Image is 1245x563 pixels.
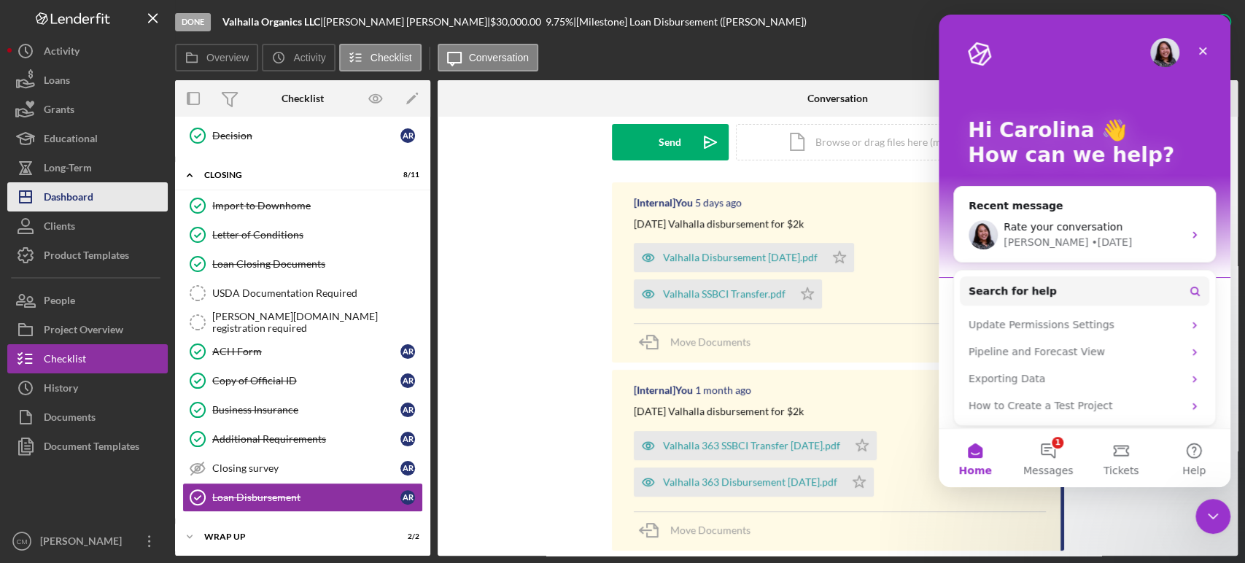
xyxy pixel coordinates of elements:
[182,454,423,483] a: Closing surveyAR
[400,490,415,505] div: A R
[212,130,400,141] div: Decision
[212,346,400,357] div: ACH Form
[204,171,383,179] div: CLOSING
[182,121,423,150] a: DecisionAR
[44,182,93,215] div: Dashboard
[612,124,729,160] button: Send
[1161,7,1205,36] div: Complete
[634,403,804,419] p: [DATE] Valhalla disbursement for $2k
[400,461,415,475] div: A R
[7,344,168,373] button: Checklist
[546,16,573,28] div: 9.75 %
[182,366,423,395] a: Copy of Official IDAR
[182,279,423,308] a: USDA Documentation Required
[7,241,168,270] a: Product Templates
[670,335,751,348] span: Move Documents
[7,124,168,153] a: Educational
[7,211,168,241] button: Clients
[400,403,415,417] div: A R
[490,16,546,28] div: $30,000.00
[7,95,168,124] a: Grants
[44,315,123,348] div: Project Overview
[7,432,168,461] button: Document Templates
[212,200,422,211] div: Import to Downhome
[212,462,400,474] div: Closing survey
[7,315,168,344] button: Project Overview
[182,424,423,454] a: Additional RequirementsAR
[7,36,168,66] a: Activity
[371,52,412,63] label: Checklist
[182,191,423,220] a: Import to Downhome
[44,286,75,319] div: People
[212,287,422,299] div: USDA Documentation Required
[44,373,78,406] div: History
[634,384,693,396] div: [Internal] You
[438,44,539,71] button: Conversation
[7,153,168,182] a: Long-Term
[7,66,168,95] button: Loans
[182,483,423,512] a: Loan DisbursementAR
[634,467,874,497] button: Valhalla 363 Disbursement [DATE].pdf
[339,44,422,71] button: Checklist
[44,66,70,98] div: Loans
[7,286,168,315] button: People
[262,44,335,71] button: Activity
[44,211,75,244] div: Clients
[393,171,419,179] div: 8 / 11
[7,373,168,403] a: History
[323,16,490,28] div: [PERSON_NAME] [PERSON_NAME] |
[212,492,400,503] div: Loan Disbursement
[212,311,422,334] div: [PERSON_NAME][DOMAIN_NAME] registration required
[44,36,79,69] div: Activity
[7,403,168,432] button: Documents
[212,404,400,416] div: Business Insurance
[44,95,74,128] div: Grants
[17,537,28,545] text: CM
[695,384,751,396] time: 2025-07-28 14:49
[212,375,400,387] div: Copy of Official ID
[1147,7,1238,36] button: Complete
[400,344,415,359] div: A R
[663,476,837,488] div: Valhalla 363 Disbursement [DATE].pdf
[1195,499,1230,534] iframe: Intercom live chat
[182,220,423,249] a: Letter of Conditions
[634,512,765,548] button: Move Documents
[469,52,530,63] label: Conversation
[7,182,168,211] a: Dashboard
[400,432,415,446] div: A R
[634,243,854,272] button: Valhalla Disbursement [DATE].pdf
[807,93,868,104] div: Conversation
[282,93,324,104] div: Checklist
[400,373,415,388] div: A R
[212,258,422,270] div: Loan Closing Documents
[222,15,320,28] b: Valhalla Organics LLC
